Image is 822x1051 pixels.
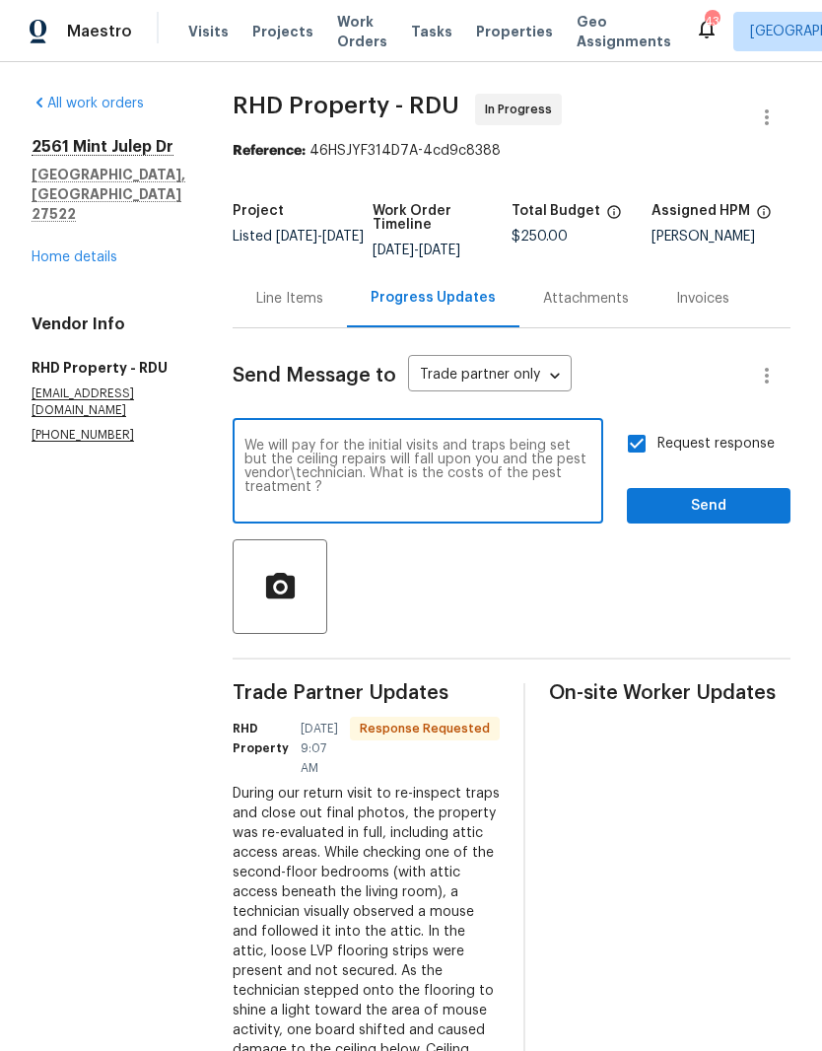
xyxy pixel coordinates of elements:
[233,366,396,385] span: Send Message to
[512,204,600,218] h5: Total Budget
[485,100,560,119] span: In Progress
[373,244,414,257] span: [DATE]
[512,230,568,244] span: $250.00
[233,94,459,117] span: RHD Property - RDU
[233,683,500,703] span: Trade Partner Updates
[651,204,750,218] h5: Assigned HPM
[233,719,289,758] h6: RHD Property
[549,683,790,703] span: On-site Worker Updates
[705,12,719,32] div: 43
[67,22,132,41] span: Maestro
[233,204,284,218] h5: Project
[411,25,452,38] span: Tasks
[32,97,144,110] a: All work orders
[606,204,622,230] span: The total cost of line items that have been proposed by Opendoor. This sum includes line items th...
[322,230,364,244] span: [DATE]
[373,244,460,257] span: -
[233,230,364,244] span: Listed
[627,488,790,525] button: Send
[276,230,364,244] span: -
[476,22,553,41] span: Properties
[233,141,790,161] div: 46HSJYF314D7A-4cd9c8388
[244,439,591,508] textarea: We will pay for the initial visits and traps being set but the ceiling repairs will fall upon you...
[337,12,387,51] span: Work Orders
[276,230,317,244] span: [DATE]
[408,360,572,392] div: Trade partner only
[352,719,498,738] span: Response Requested
[233,144,306,158] b: Reference:
[301,719,338,778] span: [DATE] 9:07 AM
[373,204,513,232] h5: Work Order Timeline
[32,315,185,334] h4: Vendor Info
[643,494,775,519] span: Send
[188,22,229,41] span: Visits
[32,358,185,378] h5: RHD Property - RDU
[543,289,629,309] div: Attachments
[657,434,775,455] span: Request response
[651,230,791,244] div: [PERSON_NAME]
[371,288,496,308] div: Progress Updates
[419,244,460,257] span: [DATE]
[252,22,313,41] span: Projects
[32,250,117,264] a: Home details
[676,289,729,309] div: Invoices
[256,289,323,309] div: Line Items
[756,204,772,230] span: The hpm assigned to this work order.
[577,12,671,51] span: Geo Assignments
